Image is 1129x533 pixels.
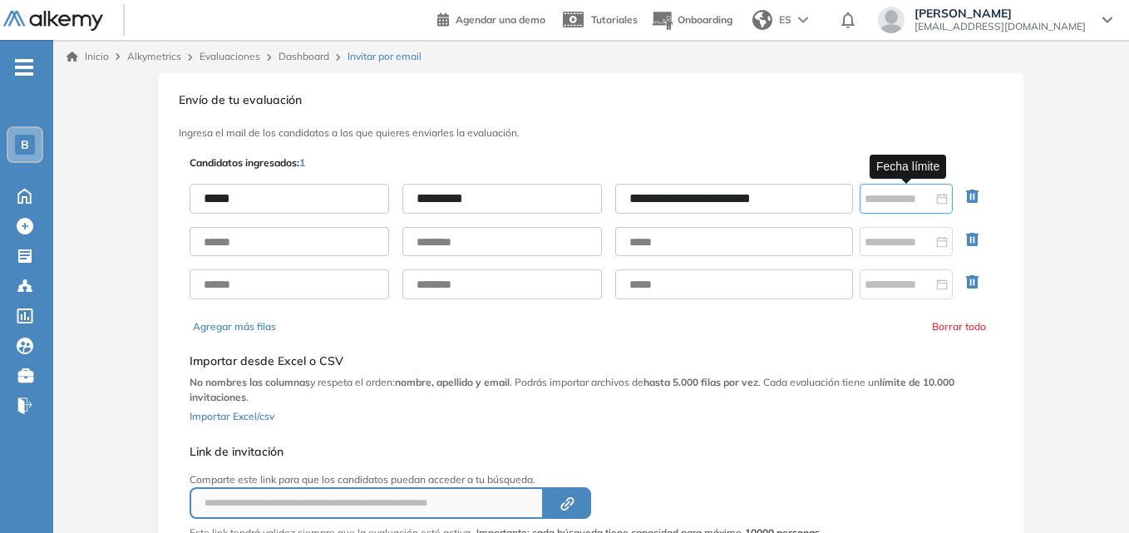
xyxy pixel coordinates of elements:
[15,66,33,69] i: -
[678,13,732,26] span: Onboarding
[779,12,791,27] span: ES
[190,376,310,388] b: No nombres las columnas
[870,155,946,179] div: Fecha límite
[1046,453,1129,533] div: Widget de chat
[915,20,1086,33] span: [EMAIL_ADDRESS][DOMAIN_NAME]
[456,13,545,26] span: Agendar una demo
[190,376,954,403] b: límite de 10.000 invitaciones
[798,17,808,23] img: arrow
[591,13,638,26] span: Tutoriales
[1046,453,1129,533] iframe: Chat Widget
[21,138,29,151] span: B
[127,50,181,62] span: Alkymetrics
[279,50,329,62] a: Dashboard
[915,7,1086,20] span: [PERSON_NAME]
[193,319,276,334] button: Agregar más filas
[190,410,274,422] span: Importar Excel/csv
[752,10,772,30] img: world
[179,127,1003,139] h3: Ingresa el mail de los candidatos a los que quieres enviarles la evaluación.
[437,8,545,28] a: Agendar una demo
[179,93,1003,107] h3: Envío de tu evaluación
[932,319,986,334] button: Borrar todo
[190,354,993,368] h5: Importar desde Excel o CSV
[190,375,993,405] p: y respeta el orden: . Podrás importar archivos de . Cada evaluación tiene un .
[299,156,305,169] span: 1
[190,445,820,459] h5: Link de invitación
[190,155,305,170] p: Candidatos ingresados:
[348,49,422,64] span: Invitar por email
[643,376,758,388] b: hasta 5.000 filas por vez
[67,49,109,64] a: Inicio
[190,405,274,425] button: Importar Excel/csv
[651,2,732,38] button: Onboarding
[395,376,510,388] b: nombre, apellido y email
[190,472,820,487] p: Comparte este link para que los candidatos puedan acceder a tu búsqueda.
[200,50,260,62] a: Evaluaciones
[3,11,103,32] img: Logo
